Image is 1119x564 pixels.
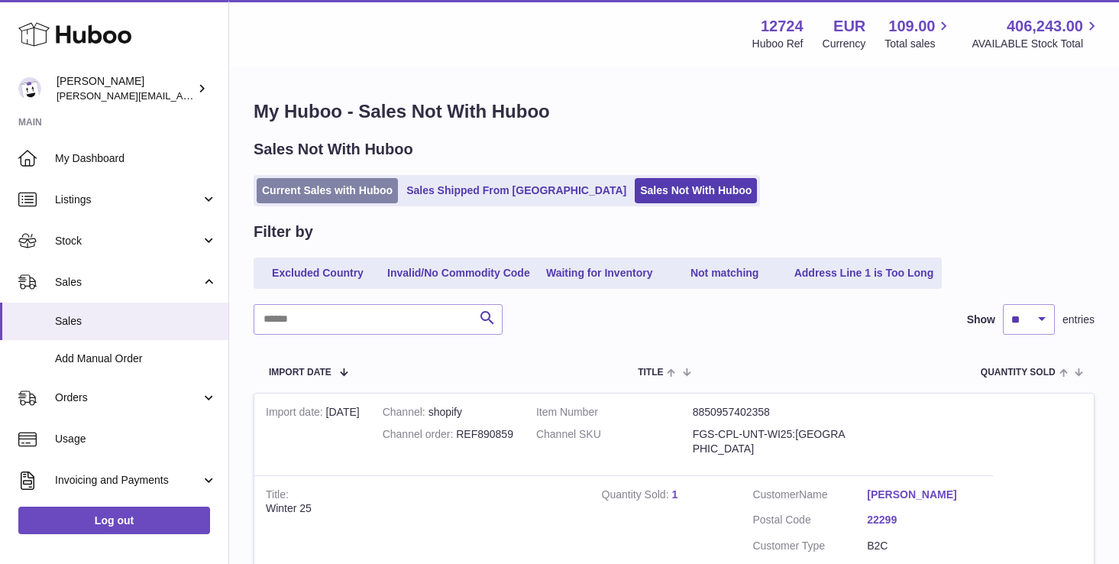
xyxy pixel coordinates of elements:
[602,488,672,504] strong: Quantity Sold
[55,352,217,366] span: Add Manual Order
[671,488,678,501] a: 1
[383,405,513,420] div: shopify
[254,394,371,475] td: [DATE]
[55,432,217,446] span: Usage
[55,193,201,207] span: Listings
[885,37,952,51] span: Total sales
[254,222,313,242] h2: Filter by
[254,139,413,160] h2: Sales Not With Huboo
[885,16,952,51] a: 109.00 Total sales
[789,261,940,286] a: Address Line 1 is Too Long
[536,405,693,420] dt: Item Number
[55,391,201,405] span: Orders
[752,37,804,51] div: Huboo Ref
[635,178,757,203] a: Sales Not With Huboo
[382,261,535,286] a: Invalid/No Commodity Code
[693,405,849,420] dd: 8850957402358
[972,16,1101,51] a: 406,243.00 AVAILABLE Stock Total
[269,368,331,378] span: Import date
[18,507,210,534] a: Log out
[833,16,865,37] strong: EUR
[1062,313,1095,327] span: entries
[888,16,935,37] span: 109.00
[257,261,379,286] a: Excluded Country
[536,427,693,456] dt: Channel SKU
[383,427,513,442] div: REF890859
[383,428,457,444] strong: Channel order
[266,488,289,504] strong: Title
[1007,16,1083,37] span: 406,243.00
[266,501,579,516] div: Winter 25
[538,261,661,286] a: Waiting for Inventory
[867,539,982,553] dd: B2C
[867,513,982,527] a: 22299
[693,427,849,456] dd: FGS-CPL-UNT-WI25:[GEOGRAPHIC_DATA]
[55,234,201,248] span: Stock
[57,74,194,103] div: [PERSON_NAME]
[55,473,201,488] span: Invoicing and Payments
[18,77,41,100] img: sebastian@ffern.co
[55,275,201,290] span: Sales
[266,406,326,422] strong: Import date
[752,488,799,501] span: Customer
[664,261,786,286] a: Not matching
[752,539,867,553] dt: Customer Type
[57,89,306,102] span: [PERSON_NAME][EMAIL_ADDRESS][DOMAIN_NAME]
[972,37,1101,51] span: AVAILABLE Stock Total
[55,151,217,166] span: My Dashboard
[257,178,398,203] a: Current Sales with Huboo
[761,16,804,37] strong: 12724
[254,99,1095,124] h1: My Huboo - Sales Not With Huboo
[752,488,867,506] dt: Name
[823,37,866,51] div: Currency
[638,368,663,378] span: Title
[967,313,995,327] label: Show
[401,178,632,203] a: Sales Shipped From [GEOGRAPHIC_DATA]
[867,488,982,502] a: [PERSON_NAME]
[752,513,867,531] dt: Postal Code
[55,314,217,329] span: Sales
[981,368,1056,378] span: Quantity Sold
[383,406,429,422] strong: Channel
